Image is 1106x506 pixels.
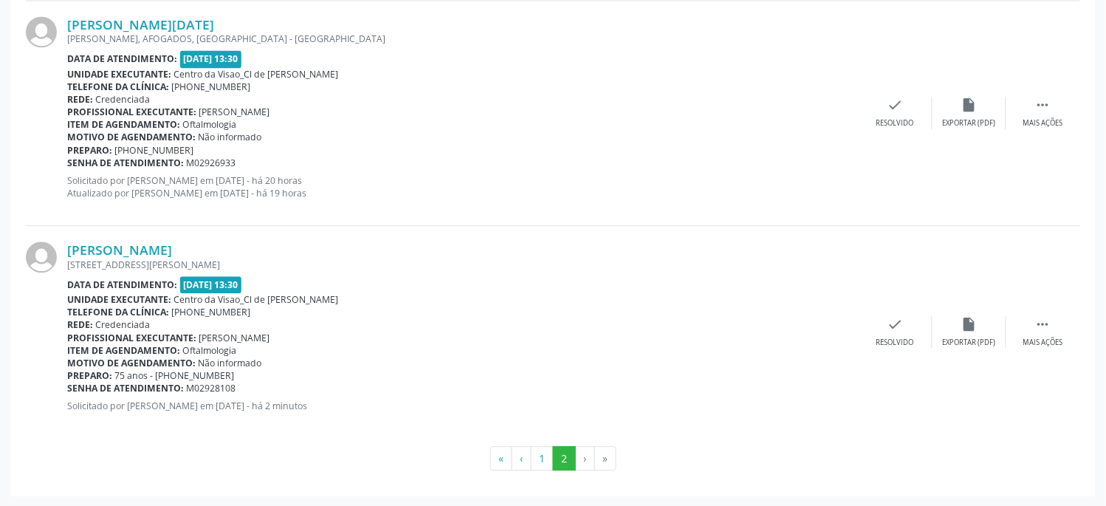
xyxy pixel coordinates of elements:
div: Exportar (PDF) [943,338,996,348]
a: [PERSON_NAME] [67,242,172,258]
span: [DATE] 13:30 [180,276,242,293]
i: check [887,97,904,113]
b: Data de atendimento: [67,52,177,65]
button: Go to page 2 [553,446,576,471]
i: check [887,316,904,332]
img: img [26,242,57,273]
ul: Pagination [26,446,1080,471]
b: Unidade executante: [67,68,171,81]
img: img [26,16,57,47]
i:  [1035,316,1051,332]
b: Profissional executante: [67,106,196,118]
b: Unidade executante: [67,293,171,306]
b: Item de agendamento: [67,118,180,131]
span: Credenciada [96,318,151,331]
div: Resolvido [876,118,914,129]
b: Data de atendimento: [67,278,177,291]
b: Rede: [67,318,93,331]
b: Senha de atendimento: [67,157,184,169]
span: M02928108 [187,382,236,394]
div: Exportar (PDF) [943,118,996,129]
p: Solicitado por [PERSON_NAME] em [DATE] - há 20 horas Atualizado por [PERSON_NAME] em [DATE] - há ... [67,174,859,199]
div: Mais ações [1023,118,1063,129]
span: Oftalmologia [183,344,237,357]
span: Centro da Visao_Cl de [PERSON_NAME] [174,68,339,81]
span: Não informado [199,357,262,369]
span: Oftalmologia [183,118,237,131]
b: Profissional executante: [67,332,196,344]
b: Senha de atendimento: [67,382,184,394]
b: Item de agendamento: [67,344,180,357]
b: Motivo de agendamento: [67,357,196,369]
span: [PHONE_NUMBER] [115,144,194,157]
b: Telefone da clínica: [67,306,169,318]
span: [PHONE_NUMBER] [172,306,251,318]
b: Preparo: [67,144,112,157]
span: 75 anos - [PHONE_NUMBER] [115,369,235,382]
span: Centro da Visao_Cl de [PERSON_NAME] [174,293,339,306]
i:  [1035,97,1051,113]
button: Go to page 1 [531,446,554,471]
div: Resolvido [876,338,914,348]
i: insert_drive_file [961,316,978,332]
span: [PHONE_NUMBER] [172,81,251,93]
b: Telefone da clínica: [67,81,169,93]
a: [PERSON_NAME][DATE] [67,16,214,33]
span: Não informado [199,131,262,143]
div: [PERSON_NAME], AFOGADOS, [GEOGRAPHIC_DATA] - [GEOGRAPHIC_DATA] [67,33,859,45]
b: Preparo: [67,369,112,382]
b: Motivo de agendamento: [67,131,196,143]
div: [STREET_ADDRESS][PERSON_NAME] [67,259,859,271]
span: Credenciada [96,93,151,106]
button: Go to previous page [512,446,532,471]
i: insert_drive_file [961,97,978,113]
span: [PERSON_NAME] [199,332,270,344]
button: Go to first page [490,446,512,471]
div: Mais ações [1023,338,1063,348]
span: M02926933 [187,157,236,169]
span: [DATE] 13:30 [180,50,242,67]
span: [PERSON_NAME] [199,106,270,118]
p: Solicitado por [PERSON_NAME] em [DATE] - há 2 minutos [67,400,859,412]
b: Rede: [67,93,93,106]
